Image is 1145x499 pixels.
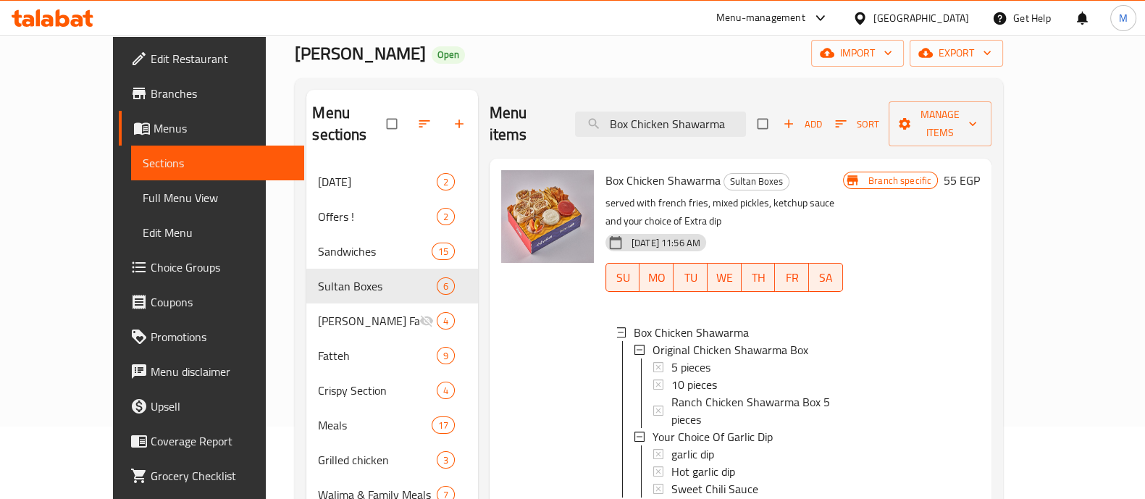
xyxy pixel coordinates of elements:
[724,173,789,190] span: Sultan Boxes
[437,349,454,363] span: 9
[639,263,674,292] button: MO
[318,382,436,399] span: Crispy Section
[811,40,904,67] button: import
[432,419,454,432] span: 17
[779,113,826,135] button: Add
[575,112,746,137] input: search
[437,382,455,399] div: items
[437,314,454,328] span: 4
[671,358,710,376] span: 5 pieces
[437,173,455,190] div: items
[645,267,668,288] span: MO
[151,328,293,345] span: Promotions
[378,110,408,138] span: Select all sections
[306,234,477,269] div: Sandwiches15
[921,44,991,62] span: export
[634,324,749,341] span: Box Chicken Shawarma
[295,37,426,70] span: [PERSON_NAME]
[775,263,809,292] button: FR
[318,416,431,434] span: Meals
[306,303,477,338] div: [PERSON_NAME] Famous4
[318,312,419,330] span: [PERSON_NAME] Famous
[131,180,304,215] a: Full Menu View
[443,108,478,140] button: Add section
[131,215,304,250] a: Edit Menu
[151,363,293,380] span: Menu disclaimer
[151,85,293,102] span: Branches
[151,398,293,415] span: Upsell
[437,312,455,330] div: items
[653,428,773,445] span: Your Choice Of Garlic Dip
[119,111,304,146] a: Menus
[306,269,477,303] div: Sultan Boxes6
[119,424,304,458] a: Coverage Report
[437,175,454,189] span: 2
[835,116,879,133] span: Sort
[318,243,431,260] span: Sandwiches
[605,169,721,191] span: Box Chicken Shawarma
[437,347,455,364] div: items
[143,189,293,206] span: Full Menu View
[873,10,969,26] div: [GEOGRAPHIC_DATA]
[605,263,640,292] button: SU
[747,267,770,288] span: TH
[716,9,805,27] div: Menu-management
[318,312,419,330] div: Sultan Ayub Famous
[318,277,436,295] div: Sultan Boxes
[671,463,735,480] span: Hot garlic dip
[944,170,980,190] h6: 55 EGP
[318,208,436,225] span: Offers !
[674,263,708,292] button: TU
[306,373,477,408] div: Crispy Section4
[154,119,293,137] span: Menus
[713,267,736,288] span: WE
[437,453,454,467] span: 3
[151,259,293,276] span: Choice Groups
[432,46,465,64] div: Open
[306,164,477,199] div: [DATE]2
[432,416,455,434] div: items
[605,194,843,230] p: served with french fries, mixed pickles, ketchup sauce and your choice of Extra dip
[306,199,477,234] div: Offers !2
[826,113,889,135] span: Sort items
[437,280,454,293] span: 6
[437,277,455,295] div: items
[437,210,454,224] span: 2
[318,347,436,364] span: Fatteh
[151,467,293,485] span: Grocery Checklist
[749,110,779,138] span: Select section
[671,376,717,393] span: 10 pieces
[437,451,455,469] div: items
[612,267,634,288] span: SU
[151,50,293,67] span: Edit Restaurant
[671,445,714,463] span: garlic dip
[119,389,304,424] a: Upsell
[809,263,843,292] button: SA
[815,267,837,288] span: SA
[419,314,434,328] svg: Inactive section
[783,116,822,133] span: Add
[318,451,436,469] div: Grilled chicken
[863,174,937,188] span: Branch specific
[823,44,892,62] span: import
[671,393,831,428] span: Ranch Chicken Shawarma Box 5 pieces
[671,480,758,498] span: Sweet Chili Sauce
[437,208,455,225] div: items
[119,319,304,354] a: Promotions
[119,250,304,285] a: Choice Groups
[653,341,808,358] span: Original Chicken Shawarma Box
[831,113,883,135] button: Sort
[910,40,1003,67] button: export
[432,245,454,259] span: 15
[143,224,293,241] span: Edit Menu
[306,408,477,443] div: Meals17
[131,146,304,180] a: Sections
[306,338,477,373] div: Fatteh9
[306,443,477,477] div: Grilled chicken3
[143,154,293,172] span: Sections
